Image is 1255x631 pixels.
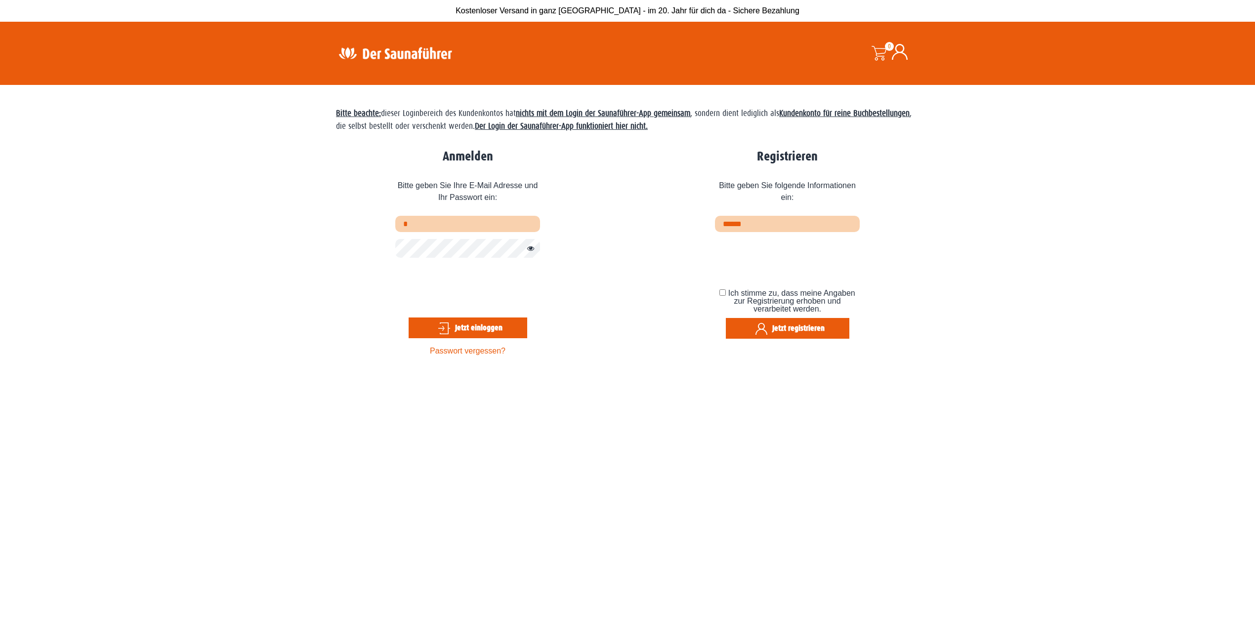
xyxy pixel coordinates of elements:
[522,243,535,255] button: Passwort anzeigen
[779,109,910,118] strong: Kundenkonto für reine Buchbestellungen
[885,42,894,51] span: 0
[726,318,849,339] button: Jetzt registrieren
[409,317,527,338] button: Jetzt einloggen
[475,121,648,131] strong: Der Login der Saunaführer-App funktioniert hier nicht.
[395,265,545,303] iframe: reCAPTCHA
[395,172,540,216] span: Bitte geben Sie Ihre E-Mail Adresse und Ihr Passwort ein:
[336,109,381,118] span: Bitte beachte:
[728,289,855,313] span: Ich stimme zu, dass meine Angaben zur Registrierung erhoben und verarbeitet werden.
[395,149,540,164] h2: Anmelden
[336,109,912,131] span: dieser Loginbereich des Kundenkontos hat , sondern dient lediglich als , die selbst bestellt oder...
[715,172,860,216] span: Bitte geben Sie folgende Informationen ein:
[516,109,690,118] strong: nichts mit dem Login der Saunaführer-App gemeinsam
[430,347,505,355] a: Passwort vergessen?
[715,149,860,164] h2: Registrieren
[719,289,726,296] input: Ich stimme zu, dass meine Angaben zur Registrierung erhoben und verarbeitet werden.
[456,6,799,15] span: Kostenloser Versand in ganz [GEOGRAPHIC_DATA] - im 20. Jahr für dich da - Sichere Bezahlung
[715,239,865,277] iframe: reCAPTCHA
